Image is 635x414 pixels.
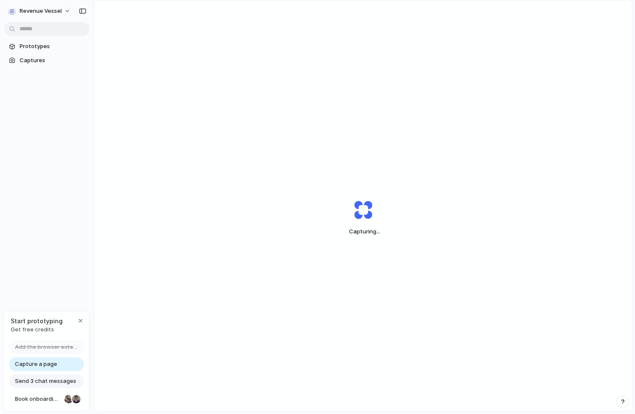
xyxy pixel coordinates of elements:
[376,228,380,235] span: ...
[11,325,63,334] span: Get free credits
[20,56,86,65] span: Captures
[15,395,61,403] span: Book onboarding call
[63,394,74,404] div: Nicole Kubica
[4,4,75,18] button: Revenue Vessel
[11,316,63,325] span: Start prototyping
[15,343,79,351] span: Add the browser extension
[15,360,57,368] span: Capture a page
[4,54,89,67] a: Captures
[9,392,84,406] a: Book onboarding call
[20,7,62,15] span: Revenue Vessel
[4,40,89,53] a: Prototypes
[15,377,76,385] span: Send 3 chat messages
[71,394,81,404] div: Christian Iacullo
[335,227,392,236] span: Capturing
[20,42,86,51] span: Prototypes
